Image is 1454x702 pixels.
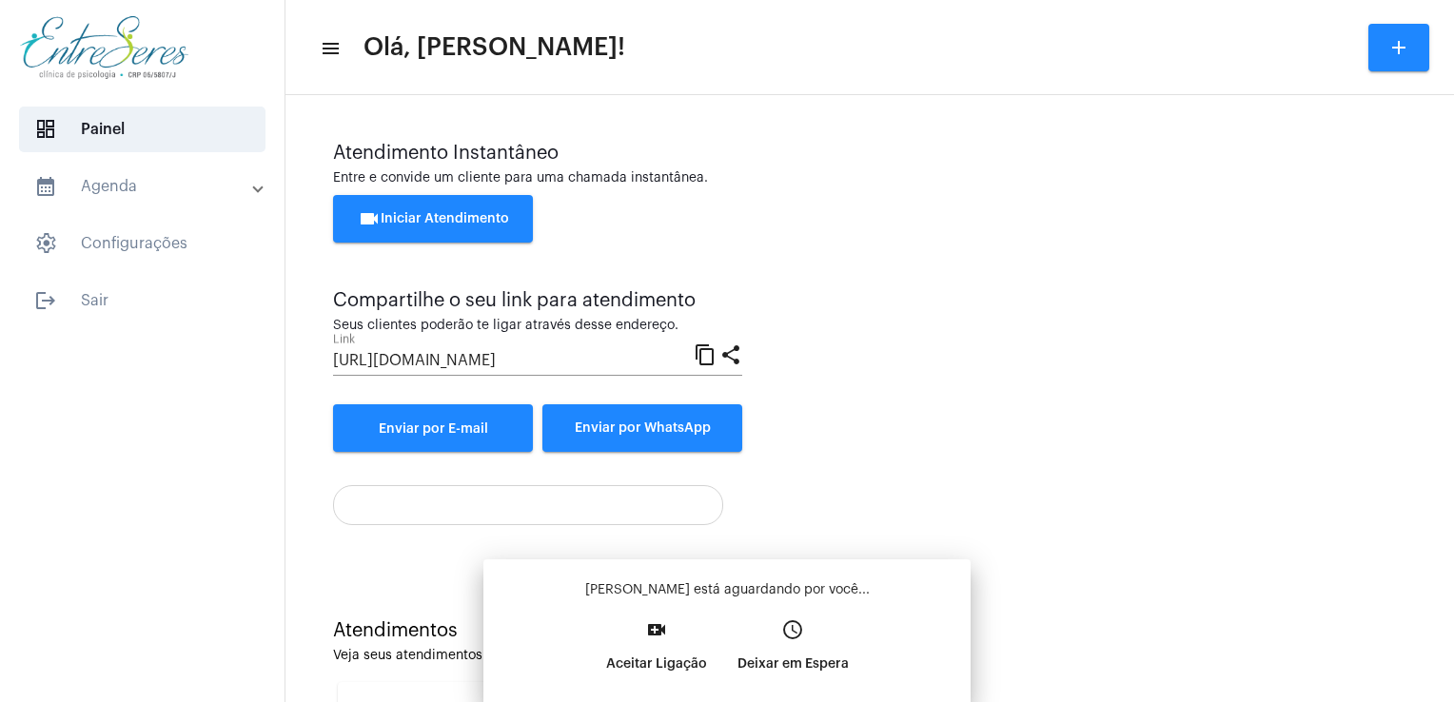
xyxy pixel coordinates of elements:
[358,207,381,230] mat-icon: videocam
[34,175,57,198] mat-icon: sidenav icon
[333,319,742,333] div: Seus clientes poderão te ligar através desse endereço.
[333,649,1406,663] div: Veja seus atendimentos em aberto.
[358,212,509,225] span: Iniciar Atendimento
[19,221,265,266] span: Configurações
[19,107,265,152] span: Painel
[333,620,1406,641] div: Atendimentos
[591,613,722,694] button: Aceitar Ligação
[15,10,193,86] img: aa27006a-a7e4-c883-abf8-315c10fe6841.png
[34,118,57,141] span: sidenav icon
[34,289,57,312] mat-icon: sidenav icon
[781,618,804,641] mat-icon: access_time
[333,171,1406,185] div: Entre e convide um cliente para uma chamada instantânea.
[694,342,717,365] mat-icon: content_copy
[379,422,488,436] span: Enviar por E-mail
[19,278,265,323] span: Sair
[333,290,742,311] div: Compartilhe o seu link para atendimento
[719,342,742,365] mat-icon: share
[34,232,57,255] span: sidenav icon
[737,647,849,681] p: Deixar em Espera
[499,580,955,599] p: [PERSON_NAME] está aguardando por você...
[1387,36,1410,59] mat-icon: add
[320,37,339,60] mat-icon: sidenav icon
[34,175,254,198] mat-panel-title: Agenda
[575,421,711,435] span: Enviar por WhatsApp
[363,32,625,63] span: Olá, [PERSON_NAME]!
[333,143,1406,164] div: Atendimento Instantâneo
[606,647,707,681] p: Aceitar Ligação
[722,613,864,694] button: Deixar em Espera
[645,618,668,641] mat-icon: video_call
